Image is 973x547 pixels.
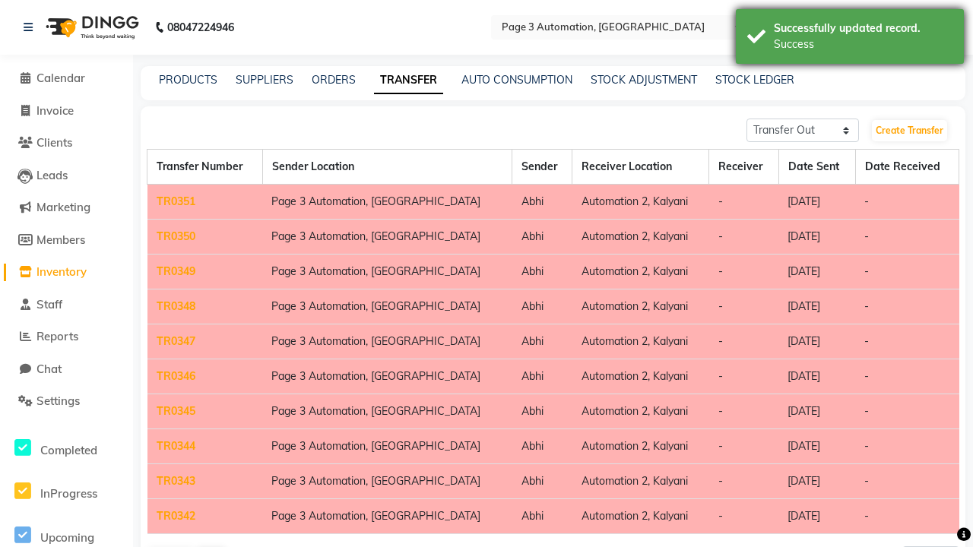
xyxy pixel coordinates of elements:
[39,6,143,49] img: logo
[36,297,62,311] span: Staff
[40,443,97,457] span: Completed
[512,185,572,220] td: Abhi
[157,264,195,278] a: TR0349
[512,255,572,289] td: Abhi
[157,334,195,348] a: TR0347
[709,499,778,534] td: -
[572,394,709,429] td: Automation 2, Kalyani
[512,394,572,429] td: Abhi
[262,394,512,429] td: Page 3 Automation, [GEOGRAPHIC_DATA]
[778,499,855,534] td: [DATE]
[709,289,778,324] td: -
[40,530,94,545] span: Upcoming
[262,150,512,185] th: Sender Location
[709,324,778,359] td: -
[157,299,195,313] a: TR0348
[262,220,512,255] td: Page 3 Automation, [GEOGRAPHIC_DATA]
[4,393,129,410] a: Settings
[262,289,512,324] td: Page 3 Automation, [GEOGRAPHIC_DATA]
[36,103,74,118] span: Invoice
[709,464,778,499] td: -
[572,220,709,255] td: Automation 2, Kalyani
[4,134,129,152] a: Clients
[36,71,85,85] span: Calendar
[855,394,959,429] td: -
[147,150,263,185] th: Transfer Number
[312,73,356,87] a: ORDERS
[4,296,129,314] a: Staff
[855,429,959,464] td: -
[4,167,129,185] a: Leads
[36,232,85,247] span: Members
[36,135,72,150] span: Clients
[262,464,512,499] td: Page 3 Automation, [GEOGRAPHIC_DATA]
[157,369,195,383] a: TR0346
[778,429,855,464] td: [DATE]
[4,70,129,87] a: Calendar
[262,359,512,394] td: Page 3 Automation, [GEOGRAPHIC_DATA]
[855,150,959,185] th: Date Received
[709,255,778,289] td: -
[572,185,709,220] td: Automation 2, Kalyani
[855,499,959,534] td: -
[709,429,778,464] td: -
[40,486,97,501] span: InProgress
[572,150,709,185] th: Receiver Location
[855,220,959,255] td: -
[774,36,952,52] div: Success
[855,359,959,394] td: -
[778,324,855,359] td: [DATE]
[774,21,952,36] div: Successfully updated record.
[157,229,195,243] a: TR0350
[512,429,572,464] td: Abhi
[572,359,709,394] td: Automation 2, Kalyani
[778,289,855,324] td: [DATE]
[512,220,572,255] td: Abhi
[778,394,855,429] td: [DATE]
[262,324,512,359] td: Page 3 Automation, [GEOGRAPHIC_DATA]
[709,185,778,220] td: -
[512,499,572,534] td: Abhi
[4,361,129,378] a: Chat
[157,509,195,523] a: TR0342
[709,394,778,429] td: -
[36,264,87,279] span: Inventory
[591,73,697,87] a: STOCK ADJUSTMENT
[572,324,709,359] td: Automation 2, Kalyani
[572,429,709,464] td: Automation 2, Kalyani
[778,255,855,289] td: [DATE]
[461,73,572,87] a: AUTO CONSUMPTION
[855,464,959,499] td: -
[36,200,90,214] span: Marketing
[778,359,855,394] td: [DATE]
[157,404,195,418] a: TR0345
[512,324,572,359] td: Abhi
[157,194,195,208] a: TR0351
[167,6,234,49] b: 08047224946
[262,255,512,289] td: Page 3 Automation, [GEOGRAPHIC_DATA]
[4,232,129,249] a: Members
[709,359,778,394] td: -
[855,289,959,324] td: -
[512,289,572,324] td: Abhi
[572,499,709,534] td: Automation 2, Kalyani
[709,220,778,255] td: -
[4,103,129,120] a: Invoice
[572,289,709,324] td: Automation 2, Kalyani
[374,67,443,94] a: TRANSFER
[262,185,512,220] td: Page 3 Automation, [GEOGRAPHIC_DATA]
[4,264,129,281] a: Inventory
[36,168,68,182] span: Leads
[157,439,195,453] a: TR0344
[778,185,855,220] td: [DATE]
[262,429,512,464] td: Page 3 Automation, [GEOGRAPHIC_DATA]
[512,359,572,394] td: Abhi
[159,73,217,87] a: PRODUCTS
[778,150,855,185] th: Date Sent
[778,464,855,499] td: [DATE]
[36,394,80,408] span: Settings
[855,324,959,359] td: -
[778,220,855,255] td: [DATE]
[872,120,947,141] a: Create Transfer
[36,362,62,376] span: Chat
